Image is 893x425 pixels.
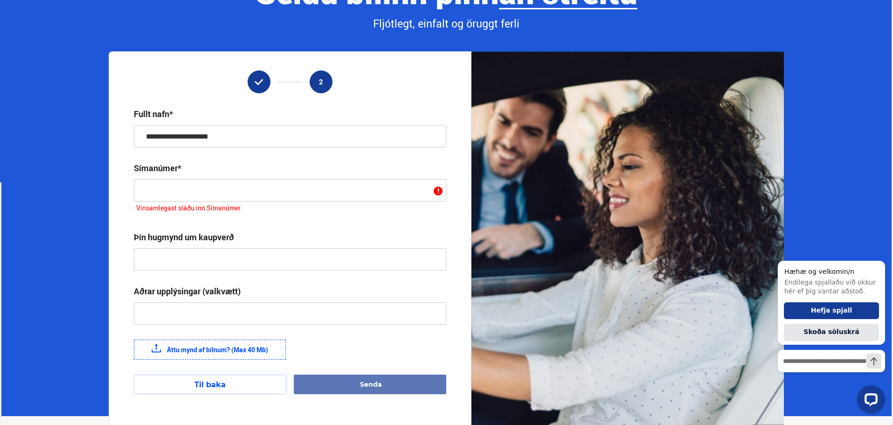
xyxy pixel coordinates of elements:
span: Senda [360,380,382,389]
iframe: LiveChat chat widget [770,244,889,421]
div: Fljótlegt, einfalt og öruggt ferli [109,16,784,32]
div: Fullt nafn* [134,108,173,119]
button: Senda [294,375,446,394]
button: Til baka [134,375,286,394]
div: Aðrar upplýsingar (valkvætt) [134,286,241,297]
div: Þín hugmynd um kaupverð [134,231,234,243]
label: Áttu mynd af bílnum? (Max 40 Mb) [134,340,286,360]
div: Vinsamlegast sláðu inn Símanúmer [134,202,446,216]
span: 2 [319,78,323,86]
div: Símanúmer* [134,162,181,174]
